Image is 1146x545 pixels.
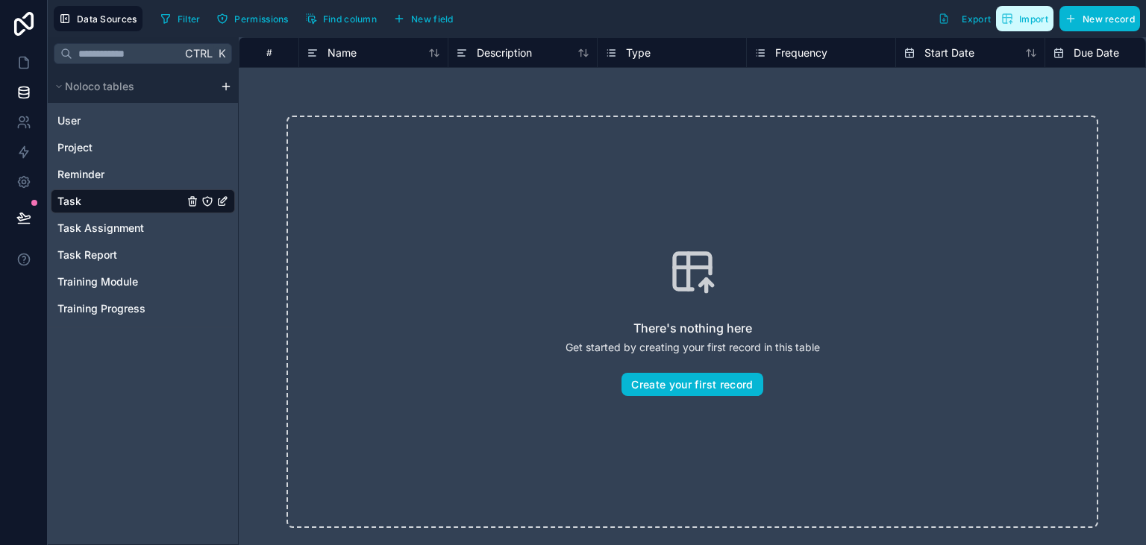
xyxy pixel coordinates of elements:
[775,45,827,60] span: Frequency
[411,13,454,25] span: New field
[633,319,752,337] h2: There's nothing here
[77,13,137,25] span: Data Sources
[323,13,377,25] span: Find column
[211,7,299,30] a: Permissions
[477,45,532,60] span: Description
[251,47,287,58] div: #
[211,7,293,30] button: Permissions
[184,44,214,63] span: Ctrl
[388,7,459,30] button: New field
[1059,6,1140,31] button: New record
[54,6,143,31] button: Data Sources
[962,13,991,25] span: Export
[1053,6,1140,31] a: New record
[154,7,206,30] button: Filter
[1019,13,1048,25] span: Import
[234,13,288,25] span: Permissions
[621,373,763,397] button: Create your first record
[626,45,651,60] span: Type
[1083,13,1135,25] span: New record
[996,6,1053,31] button: Import
[566,340,820,355] p: Get started by creating your first record in this table
[328,45,357,60] span: Name
[216,48,227,59] span: K
[178,13,201,25] span: Filter
[933,6,996,31] button: Export
[300,7,382,30] button: Find column
[924,45,974,60] span: Start Date
[1074,45,1119,60] span: Due Date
